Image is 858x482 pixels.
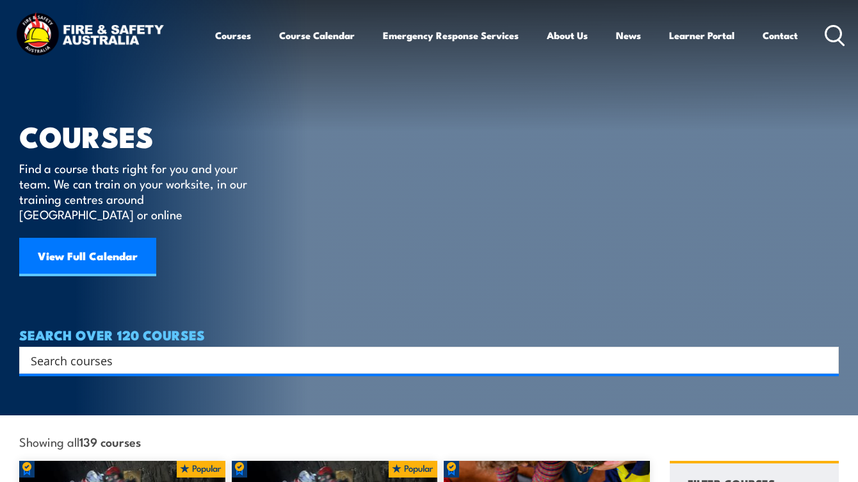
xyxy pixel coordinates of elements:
span: Showing all [19,435,141,448]
a: Course Calendar [279,20,355,51]
a: Courses [215,20,251,51]
p: Find a course thats right for you and your team. We can train on your worksite, in our training c... [19,160,253,222]
input: Search input [31,351,811,370]
button: Search magnifier button [816,351,834,369]
strong: 139 courses [79,433,141,450]
a: Emergency Response Services [383,20,519,51]
a: Learner Portal [669,20,734,51]
a: Contact [763,20,798,51]
form: Search form [33,351,813,369]
h1: COURSES [19,123,266,148]
h4: SEARCH OVER 120 COURSES [19,328,839,342]
a: About Us [547,20,588,51]
a: View Full Calendar [19,238,156,276]
a: News [616,20,641,51]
